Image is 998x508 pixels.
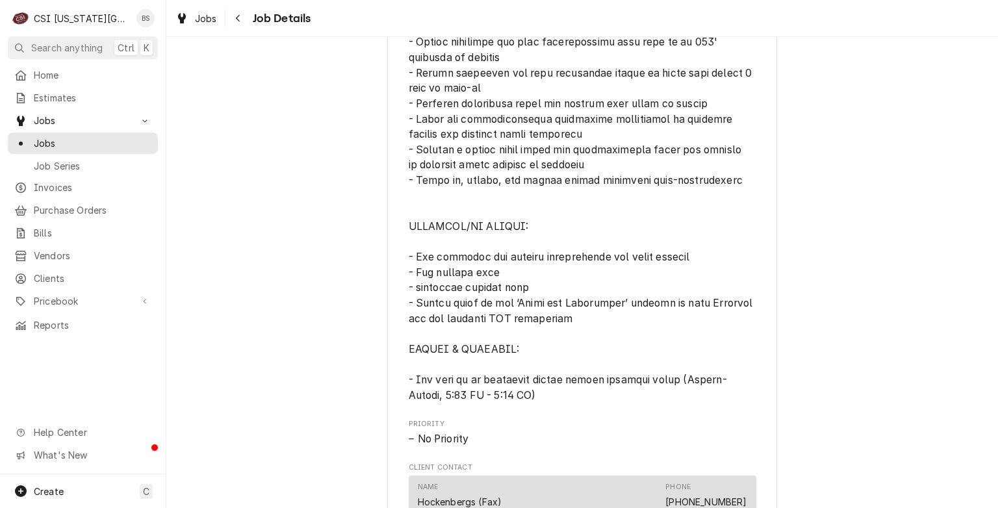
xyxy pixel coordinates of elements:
[136,9,155,27] div: Brent Seaba's Avatar
[34,486,64,497] span: Create
[34,272,151,285] span: Clients
[409,431,756,447] div: No Priority
[34,448,150,462] span: What's New
[409,431,756,447] span: Priority
[8,290,158,312] a: Go to Pricebook
[8,177,158,198] a: Invoices
[418,482,439,492] div: Name
[34,226,151,240] span: Bills
[34,318,151,332] span: Reports
[34,114,132,127] span: Jobs
[34,181,151,194] span: Invoices
[409,463,756,473] span: Client Contact
[34,294,132,308] span: Pricebook
[8,199,158,221] a: Purchase Orders
[34,136,151,150] span: Jobs
[8,245,158,266] a: Vendors
[143,485,149,498] span: C
[118,41,134,55] span: Ctrl
[195,12,217,25] span: Jobs
[8,314,158,336] a: Reports
[170,8,222,29] a: Jobs
[8,133,158,154] a: Jobs
[34,159,151,173] span: Job Series
[31,41,103,55] span: Search anything
[8,422,158,443] a: Go to Help Center
[34,425,150,439] span: Help Center
[8,110,158,131] a: Go to Jobs
[34,91,151,105] span: Estimates
[8,268,158,289] a: Clients
[34,68,151,82] span: Home
[8,444,158,466] a: Go to What's New
[409,419,756,429] span: Priority
[136,9,155,27] div: BS
[228,8,249,29] button: Navigate back
[8,87,158,108] a: Estimates
[409,419,756,447] div: Priority
[665,482,691,492] div: Phone
[34,12,129,25] div: CSI [US_STATE][GEOGRAPHIC_DATA]
[12,9,30,27] div: CSI Kansas City's Avatar
[34,249,151,262] span: Vendors
[8,222,158,244] a: Bills
[249,10,311,27] span: Job Details
[8,64,158,86] a: Home
[34,203,151,217] span: Purchase Orders
[665,496,747,507] a: [PHONE_NUMBER]
[665,482,747,508] div: Phone
[8,36,158,59] button: Search anythingCtrlK
[8,155,158,177] a: Job Series
[12,9,30,27] div: C
[144,41,149,55] span: K
[418,482,502,508] div: Name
